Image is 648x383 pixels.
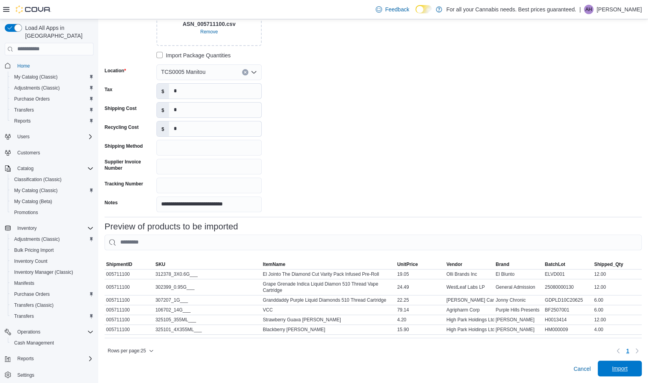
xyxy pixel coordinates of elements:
[494,325,543,334] div: [PERSON_NAME]
[105,282,154,292] div: 005711100
[154,315,261,324] div: 325105_355ML___
[154,325,261,334] div: 325101_4X355ML___
[593,282,642,292] div: 12.00
[11,268,76,277] a: Inventory Manager (Classic)
[11,338,57,348] a: Cash Management
[14,74,58,80] span: My Catalog (Classic)
[154,295,261,305] div: 307207_1G___
[395,260,444,269] button: UnitPrice
[11,105,94,115] span: Transfers
[2,369,97,380] button: Settings
[105,143,143,149] label: Shipping Method
[200,29,218,35] span: Remove
[573,365,591,373] span: Cancel
[14,61,33,71] a: Home
[14,370,37,380] a: Settings
[446,5,576,14] p: For all your Cannabis needs. Best prices guaranteed.
[14,224,40,233] button: Inventory
[2,163,97,174] button: Catalog
[543,282,592,292] div: 25080000130
[14,269,73,275] span: Inventory Manager (Classic)
[105,105,136,112] label: Shipping Cost
[586,5,592,14] span: AH
[11,197,94,206] span: My Catalog (Beta)
[623,345,632,357] ul: Pagination for table: MemoryTable from EuiInMemoryTable
[14,61,94,71] span: Home
[593,315,642,324] div: 12.00
[395,315,444,324] div: 4.20
[14,313,34,319] span: Transfers
[445,305,494,315] div: Agripharm Corp
[11,257,94,266] span: Inventory Count
[11,94,94,104] span: Purchase Orders
[11,105,37,115] a: Transfers
[154,282,261,292] div: 302399_0.95G___
[445,295,494,305] div: [PERSON_NAME] Cannabis Inc
[8,337,97,348] button: Cash Management
[14,327,44,337] button: Operations
[8,196,97,207] button: My Catalog (Beta)
[105,260,154,269] button: ShipmentID
[2,326,97,337] button: Operations
[584,5,593,14] div: Ashton Hanlon
[11,116,94,126] span: Reports
[14,176,62,183] span: Classification (Classic)
[14,280,34,286] span: Manifests
[11,175,65,184] a: Classification (Classic)
[155,261,165,268] span: SKU
[8,245,97,256] button: Bulk Pricing Import
[632,346,642,356] button: Next page
[593,269,642,279] div: 12.00
[11,290,53,299] a: Purchase Orders
[593,260,642,269] button: Shipped_Qty
[2,147,97,158] button: Customers
[161,67,206,77] span: TCS0005 Manitou
[197,27,221,37] button: Clear selected files
[11,268,94,277] span: Inventory Manager (Classic)
[14,354,37,363] button: Reports
[8,278,97,289] button: Manifests
[14,107,34,113] span: Transfers
[8,71,97,82] button: My Catalog (Classic)
[17,329,40,335] span: Operations
[445,260,494,269] button: Vendor
[445,325,494,334] div: High Park Holdings Ltd.
[373,2,412,17] a: Feedback
[14,164,37,173] button: Catalog
[251,69,257,75] button: Open list of options
[14,291,50,297] span: Purchase Orders
[598,361,642,376] button: Import
[8,115,97,126] button: Reports
[545,261,565,268] span: BatchLot
[14,148,94,158] span: Customers
[105,86,112,93] label: Tax
[17,63,30,69] span: Home
[2,131,97,142] button: Users
[14,164,94,173] span: Catalog
[11,301,94,310] span: Transfers (Classic)
[11,186,61,195] a: My Catalog (Classic)
[14,209,38,216] span: Promotions
[14,258,48,264] span: Inventory Count
[11,312,37,321] a: Transfers
[14,132,94,141] span: Users
[8,300,97,311] button: Transfers (Classic)
[16,5,51,13] img: Cova
[105,235,642,250] input: This is a search bar. As you type, the results lower in the page will automatically filter.
[157,121,169,136] label: $
[2,60,97,71] button: Home
[395,282,444,292] div: 24.49
[14,187,58,194] span: My Catalog (Classic)
[14,327,94,337] span: Operations
[385,5,409,13] span: Feedback
[395,325,444,334] div: 15.90
[11,197,55,206] a: My Catalog (Beta)
[14,132,33,141] button: Users
[11,246,57,255] a: Bulk Pricing Import
[105,68,126,74] label: Location
[11,72,61,82] a: My Catalog (Classic)
[11,312,94,321] span: Transfers
[105,159,153,171] label: Supplier Invoice Number
[395,305,444,315] div: 79.14
[597,5,642,14] p: [PERSON_NAME]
